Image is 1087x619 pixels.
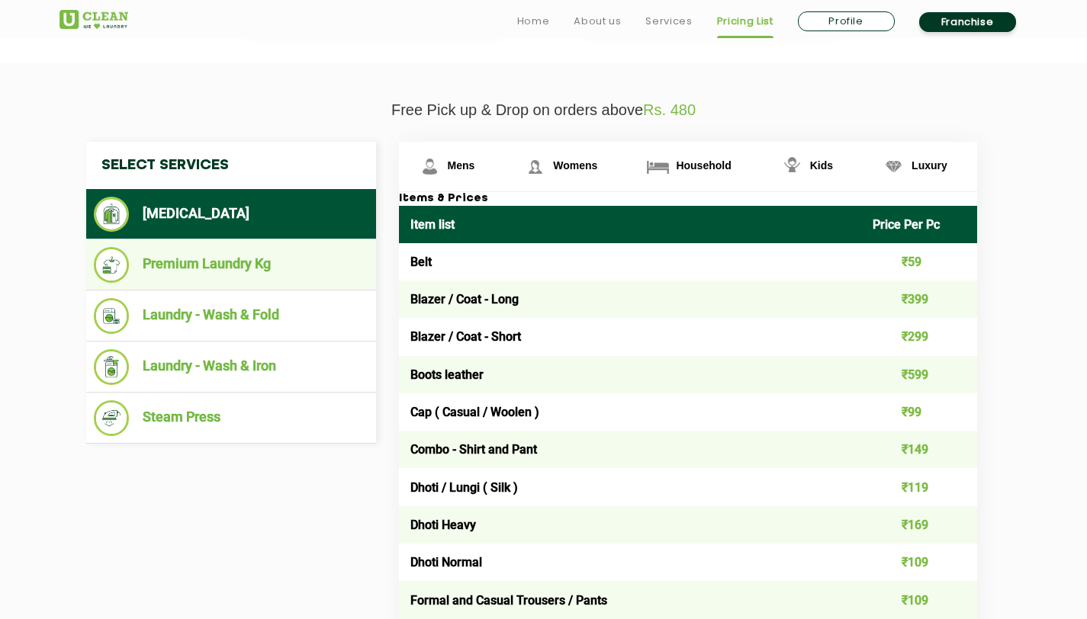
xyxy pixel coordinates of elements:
[399,356,862,393] td: Boots leather
[861,506,977,544] td: ₹169
[94,298,368,334] li: Laundry - Wash & Fold
[553,159,597,172] span: Womens
[59,10,128,29] img: UClean Laundry and Dry Cleaning
[416,153,443,180] img: Mens
[399,468,862,505] td: Dhoti / Lungi ( Silk )
[798,11,895,31] a: Profile
[522,153,548,180] img: Womens
[399,581,862,618] td: Formal and Casual Trousers / Pants
[94,298,130,334] img: Laundry - Wash & Fold
[861,393,977,431] td: ₹99
[399,243,862,281] td: Belt
[880,153,907,180] img: Luxury
[861,318,977,355] td: ₹299
[94,247,368,283] li: Premium Laundry Kg
[643,101,696,118] span: Rs. 480
[94,197,368,232] li: [MEDICAL_DATA]
[676,159,731,172] span: Household
[861,243,977,281] td: ₹59
[517,12,550,30] a: Home
[399,544,862,581] td: Dhoti Normal
[399,206,862,243] th: Item list
[399,506,862,544] td: Dhoti Heavy
[861,281,977,318] td: ₹399
[645,153,671,180] img: Household
[448,159,475,172] span: Mens
[94,400,368,436] li: Steam Press
[59,101,1028,119] p: Free Pick up & Drop on orders above
[919,12,1016,32] a: Franchise
[399,393,862,431] td: Cap ( Casual / Woolen )
[94,400,130,436] img: Steam Press
[399,281,862,318] td: Blazer / Coat - Long
[861,206,977,243] th: Price Per Pc
[94,247,130,283] img: Premium Laundry Kg
[717,12,773,30] a: Pricing List
[399,431,862,468] td: Combo - Shirt and Pant
[861,431,977,468] td: ₹149
[94,349,130,385] img: Laundry - Wash & Iron
[861,581,977,618] td: ₹109
[810,159,833,172] span: Kids
[912,159,947,172] span: Luxury
[399,318,862,355] td: Blazer / Coat - Short
[779,153,806,180] img: Kids
[94,197,130,232] img: Dry Cleaning
[86,142,376,189] h4: Select Services
[94,349,368,385] li: Laundry - Wash & Iron
[399,192,977,206] h3: Items & Prices
[861,468,977,505] td: ₹119
[645,12,692,30] a: Services
[861,544,977,581] td: ₹109
[861,356,977,393] td: ₹599
[574,12,621,30] a: About us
